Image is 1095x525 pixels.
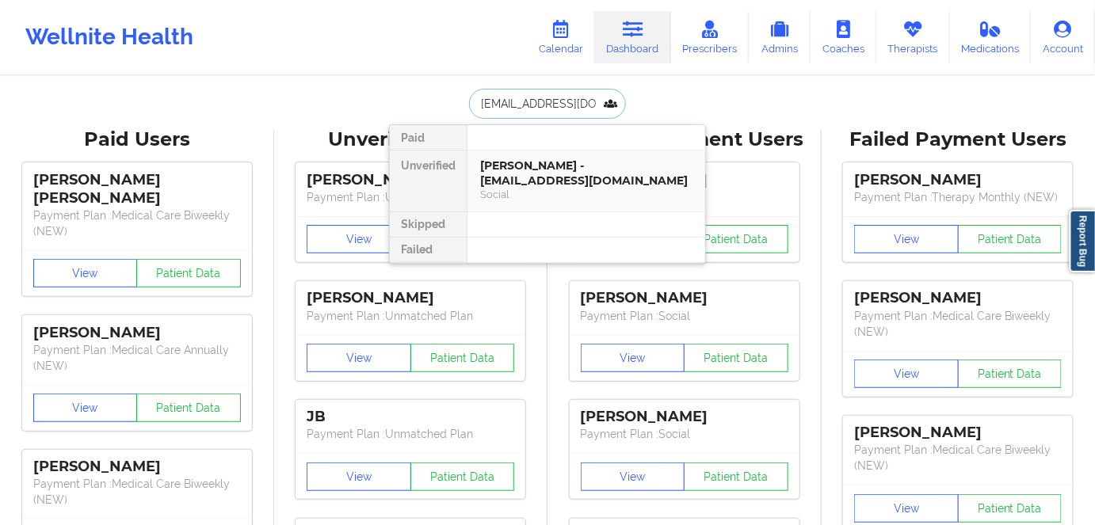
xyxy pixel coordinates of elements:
div: [PERSON_NAME] [33,458,241,476]
a: Medications [950,11,1032,63]
div: Unverified [390,150,467,212]
div: [PERSON_NAME] [854,289,1062,307]
div: Failed [390,238,467,263]
a: Report Bug [1070,210,1095,272]
button: Patient Data [136,394,241,422]
p: Payment Plan : Therapy Monthly (NEW) [854,189,1062,205]
button: Patient Data [958,360,1063,388]
button: Patient Data [684,225,788,253]
p: Payment Plan : Unmatched Plan [307,308,514,324]
div: Paid [390,125,467,150]
div: [PERSON_NAME] [307,289,514,307]
div: [PERSON_NAME] - [EMAIL_ADDRESS][DOMAIN_NAME] [480,158,692,188]
button: Patient Data [136,259,241,287]
button: Patient Data [684,344,788,372]
a: Dashboard [595,11,671,63]
a: Prescribers [671,11,750,63]
p: Payment Plan : Social [581,308,788,324]
button: Patient Data [684,462,788,491]
div: [PERSON_NAME] [PERSON_NAME] [33,171,241,207]
button: View [33,259,138,287]
button: View [854,360,959,388]
button: View [307,344,411,372]
p: Payment Plan : Medical Care Biweekly (NEW) [854,308,1062,340]
a: Admins [749,11,811,63]
div: Paid Users [11,127,263,152]
div: [PERSON_NAME] [581,408,788,426]
p: Payment Plan : Medical Care Biweekly (NEW) [33,207,241,239]
div: Failed Payment Users [833,127,1085,152]
div: Skipped [390,212,467,238]
div: [PERSON_NAME] [854,424,1062,442]
div: Social [480,188,692,201]
button: View [581,462,685,491]
button: Patient Data [410,344,515,372]
p: Payment Plan : Medical Care Annually (NEW) [33,342,241,374]
p: Payment Plan : Medical Care Biweekly (NEW) [854,442,1062,474]
a: Calendar [527,11,595,63]
button: View [307,225,411,253]
button: Patient Data [958,225,1063,253]
a: Therapists [876,11,950,63]
div: Unverified Users [285,127,537,152]
div: JB [307,408,514,426]
button: View [581,344,685,372]
div: [PERSON_NAME] [854,171,1062,189]
button: View [854,225,959,253]
div: [PERSON_NAME] [581,289,788,307]
a: Coaches [811,11,876,63]
p: Payment Plan : Social [581,426,788,442]
button: View [307,462,411,491]
button: Patient Data [958,494,1063,523]
button: View [33,394,138,422]
div: [PERSON_NAME] [33,324,241,342]
p: Payment Plan : Unmatched Plan [307,426,514,442]
p: Payment Plan : Unmatched Plan [307,189,514,205]
p: Payment Plan : Medical Care Biweekly (NEW) [33,476,241,508]
button: View [854,494,959,523]
div: [PERSON_NAME] [307,171,514,189]
a: Account [1031,11,1095,63]
button: Patient Data [410,462,515,491]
